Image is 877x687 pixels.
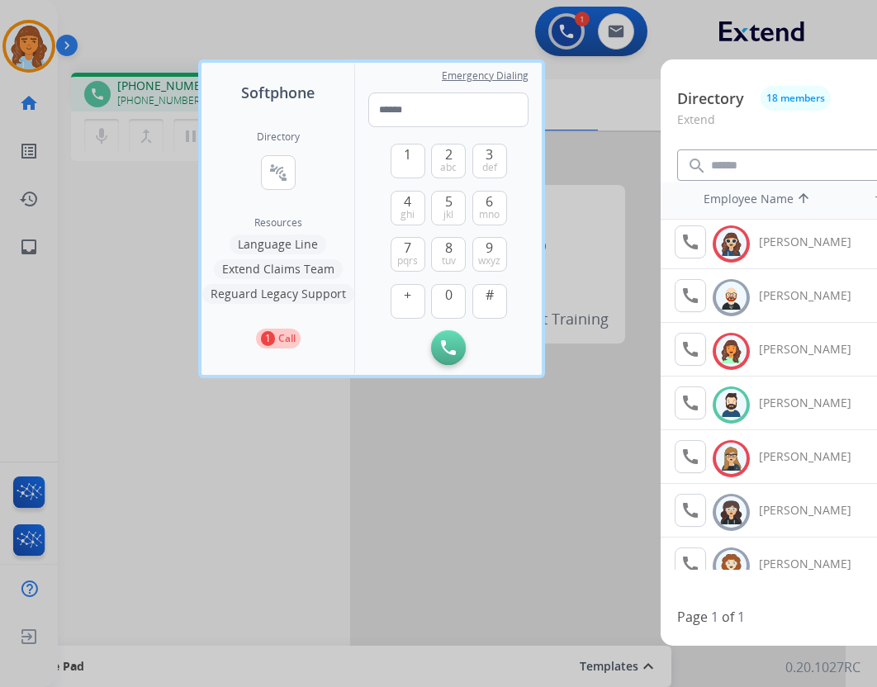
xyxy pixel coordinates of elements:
[759,502,870,519] div: [PERSON_NAME]
[261,331,275,346] p: 1
[472,237,507,272] button: 9wxyz
[391,237,425,272] button: 7pqrs
[478,254,500,268] span: wxyz
[254,216,302,230] span: Resources
[680,286,700,306] mat-icon: call
[391,144,425,178] button: 1
[680,554,700,574] mat-icon: call
[472,144,507,178] button: 3def
[680,232,700,252] mat-icon: call
[719,392,743,418] img: avatar
[759,341,870,358] div: [PERSON_NAME]
[404,145,411,164] span: 1
[785,657,860,677] p: 0.20.1027RC
[202,284,354,304] button: Reguard Legacy Support
[472,191,507,225] button: 6mno
[719,446,743,471] img: avatar
[442,69,529,83] span: Emergency Dialing
[472,284,507,319] button: #
[442,254,456,268] span: tuv
[677,88,744,110] p: Directory
[482,161,497,174] span: def
[440,161,457,174] span: abc
[486,285,494,305] span: #
[479,208,500,221] span: mno
[397,254,418,268] span: pqrs
[431,237,466,272] button: 8tuv
[687,156,707,176] mat-icon: search
[680,339,700,359] mat-icon: call
[486,238,493,258] span: 9
[431,284,466,319] button: 0
[759,234,870,250] div: [PERSON_NAME]
[677,607,708,627] p: Page
[401,208,415,221] span: ghi
[214,259,343,279] button: Extend Claims Team
[445,285,453,305] span: 0
[431,191,466,225] button: 5jkl
[719,285,743,310] img: avatar
[441,340,456,355] img: call-button
[241,81,315,104] span: Softphone
[278,331,296,346] p: Call
[719,339,743,364] img: avatar
[680,447,700,467] mat-icon: call
[719,231,743,257] img: avatar
[719,553,743,579] img: avatar
[391,284,425,319] button: +
[761,86,831,111] button: 18 members
[759,448,870,465] div: [PERSON_NAME]
[404,238,411,258] span: 7
[486,145,493,164] span: 3
[759,287,870,304] div: [PERSON_NAME]
[404,192,411,211] span: 4
[230,235,326,254] button: Language Line
[445,145,453,164] span: 2
[486,192,493,211] span: 6
[257,130,300,144] h2: Directory
[759,556,870,572] div: [PERSON_NAME]
[680,393,700,413] mat-icon: call
[759,395,870,411] div: [PERSON_NAME]
[445,238,453,258] span: 8
[431,144,466,178] button: 2abc
[443,208,453,221] span: jkl
[445,192,453,211] span: 5
[722,607,734,627] p: of
[695,182,844,219] th: Employee Name
[680,500,700,520] mat-icon: call
[404,285,411,305] span: +
[256,329,301,348] button: 1Call
[719,500,743,525] img: avatar
[268,163,288,182] mat-icon: connect_without_contact
[794,191,813,211] mat-icon: arrow_upward
[391,191,425,225] button: 4ghi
